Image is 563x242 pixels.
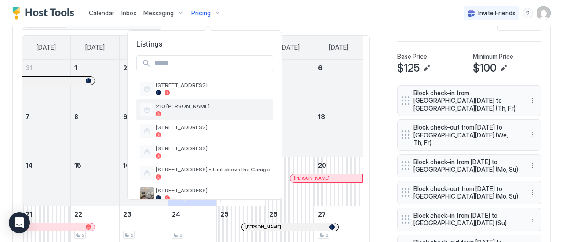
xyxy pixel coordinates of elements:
[156,82,270,88] span: [STREET_ADDRESS]
[9,212,30,233] div: Open Intercom Messenger
[156,187,270,194] span: [STREET_ADDRESS]
[156,124,270,130] span: [STREET_ADDRESS]
[151,56,273,71] input: Input Field
[156,145,270,152] span: [STREET_ADDRESS]
[156,103,270,109] span: 210 [PERSON_NAME]
[156,166,270,173] span: [STREET_ADDRESS] - Unit above the Garage
[140,187,154,201] div: listing image
[128,40,282,48] span: Listings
